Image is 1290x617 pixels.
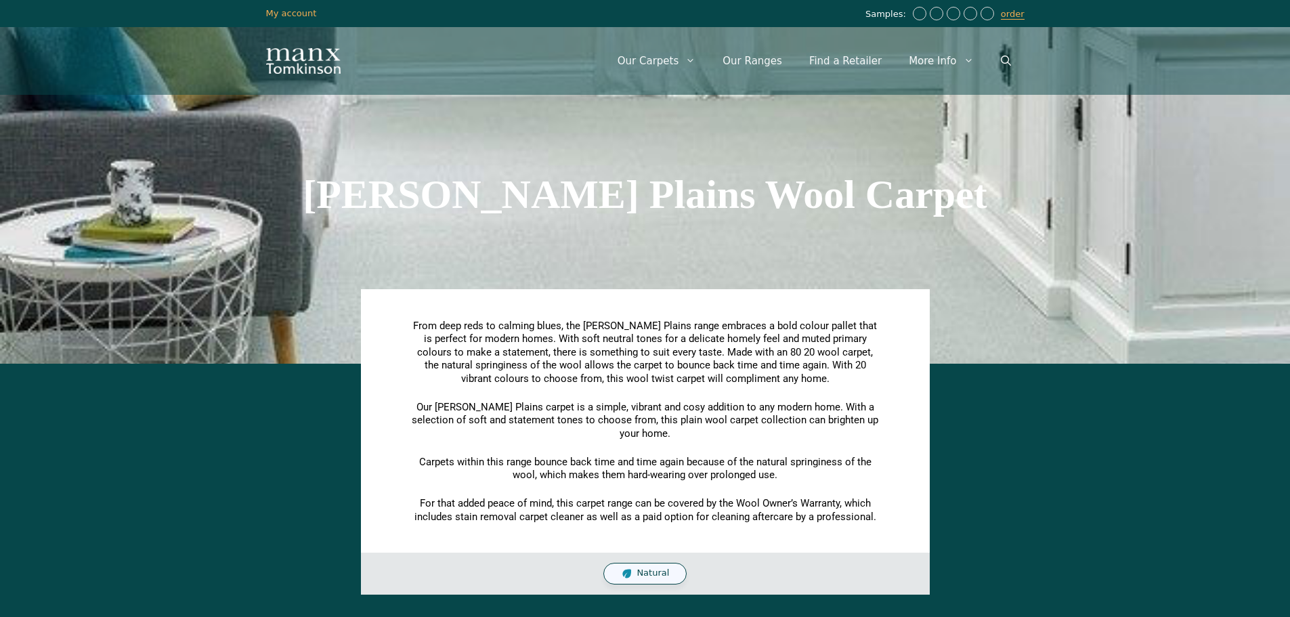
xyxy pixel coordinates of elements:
a: Find a Retailer [796,41,895,81]
img: Manx Tomkinson [266,48,341,74]
a: order [1001,9,1025,20]
a: My account [266,8,317,18]
nav: Primary [604,41,1025,81]
p: For that added peace of mind, this carpet range can be covered by the Wool Owner’s Warranty, whic... [412,497,879,524]
span: Samples: [865,9,909,20]
p: Carpets within this range bounce back time and time again because of the natural springiness of t... [412,456,879,482]
p: Our [PERSON_NAME] Plains carpet is a simple, vibrant and cosy addition to any modern home. With a... [412,401,879,441]
span: Natural [637,568,669,579]
a: More Info [895,41,987,81]
h1: [PERSON_NAME] Plains Wool Carpet [266,174,1025,215]
a: Our Ranges [709,41,796,81]
span: From deep reds to calming blues, the [PERSON_NAME] Plains range embraces a bold colour pallet tha... [413,320,877,385]
a: Open Search Bar [987,41,1025,81]
a: Our Carpets [604,41,710,81]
